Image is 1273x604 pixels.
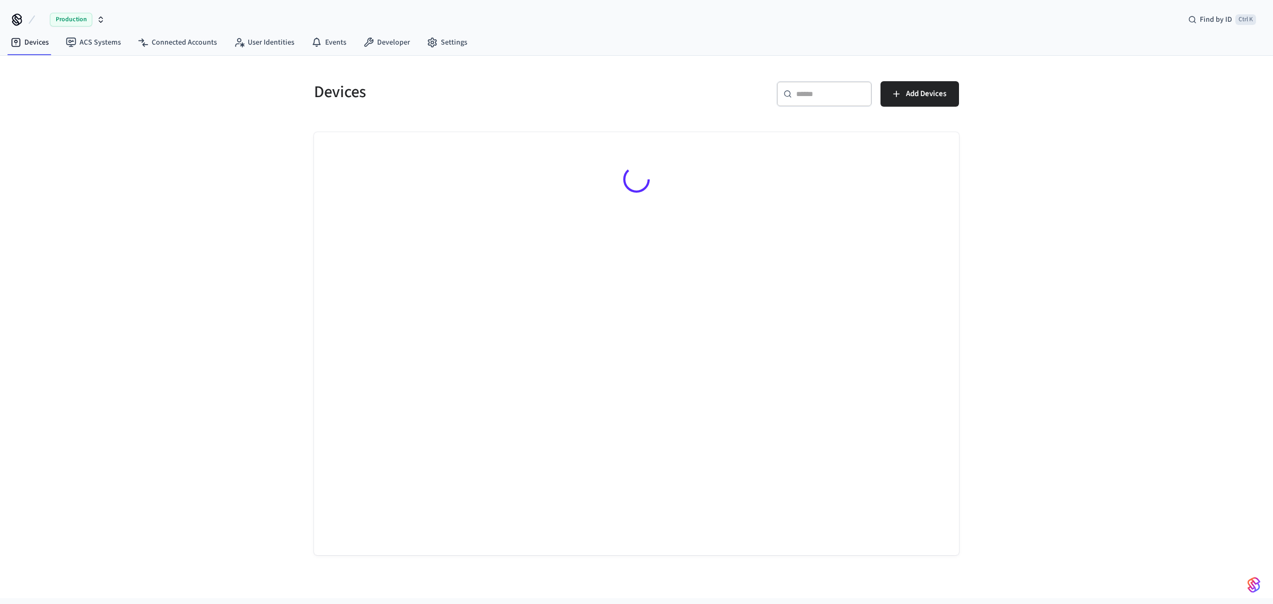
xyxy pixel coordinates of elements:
a: Developer [355,33,418,52]
a: ACS Systems [57,33,129,52]
a: User Identities [225,33,303,52]
img: SeamLogoGradient.69752ec5.svg [1248,576,1260,593]
span: Add Devices [906,87,946,101]
div: Find by IDCtrl K [1180,10,1265,29]
span: Ctrl K [1235,14,1256,25]
button: Add Devices [880,81,959,107]
a: Settings [418,33,476,52]
a: Connected Accounts [129,33,225,52]
span: Production [50,13,92,27]
a: Devices [2,33,57,52]
span: Find by ID [1200,14,1232,25]
a: Events [303,33,355,52]
h5: Devices [314,81,630,103]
